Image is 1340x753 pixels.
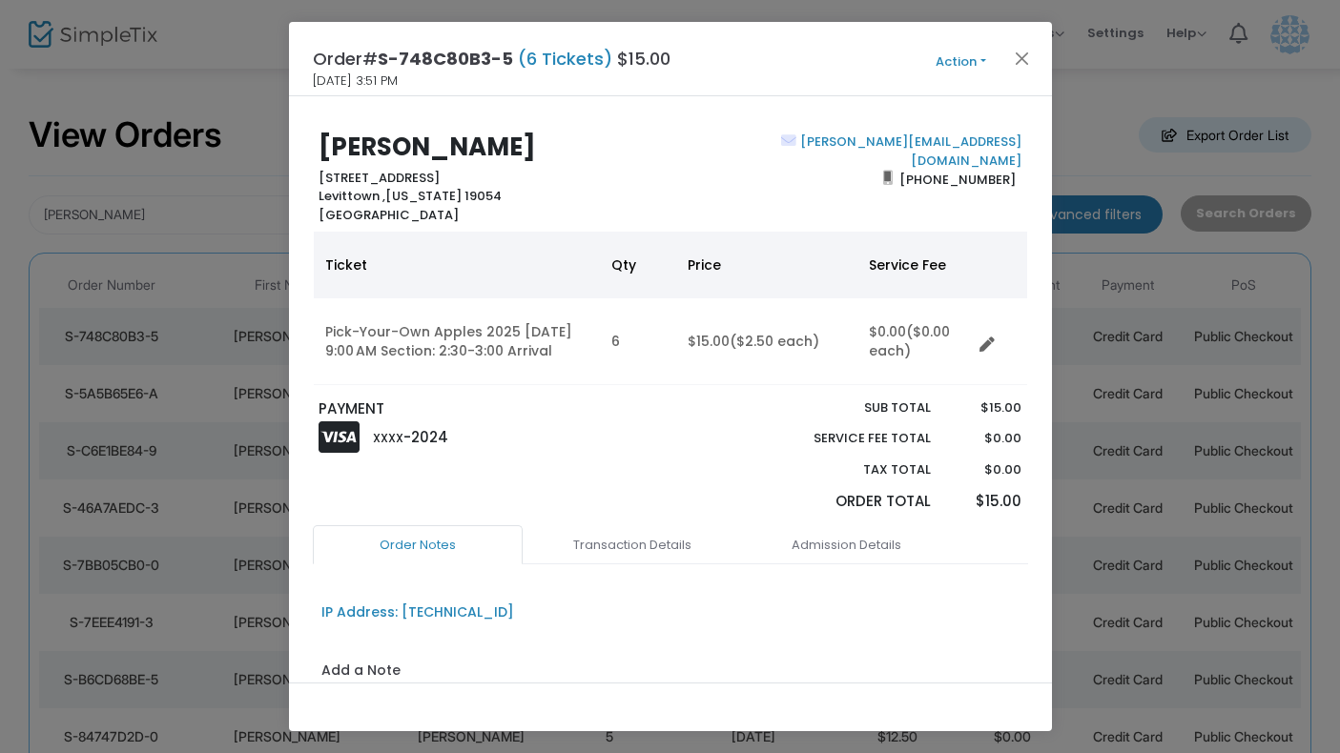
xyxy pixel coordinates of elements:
[857,232,972,298] th: Service Fee
[770,429,932,448] p: Service Fee Total
[319,169,502,224] b: [STREET_ADDRESS] [US_STATE] 19054 [GEOGRAPHIC_DATA]
[904,51,1019,72] button: Action
[314,232,600,298] th: Ticket
[319,187,385,205] span: Levittown ,
[950,398,1021,417] p: $15.00
[676,298,857,385] td: $15.00
[950,460,1021,479] p: $0.00
[373,430,403,446] span: XXXX
[893,164,1021,194] span: [PHONE_NUMBER]
[313,71,398,91] span: [DATE] 3:51 PM
[319,130,536,164] b: [PERSON_NAME]
[378,47,513,71] span: S-748C80B3-5
[950,491,1021,513] p: $15.00
[513,47,617,71] span: (6 Tickets)
[869,322,950,360] span: ($0.00 each)
[314,232,1027,385] div: Data table
[321,661,401,685] label: Add a Note
[321,602,514,622] div: IP Address: [TECHNICAL_ID]
[770,460,932,479] p: Tax Total
[403,427,448,447] span: -2024
[1009,46,1034,71] button: Close
[313,525,523,565] a: Order Notes
[527,525,737,565] a: Transaction Details
[770,398,932,417] p: Sub total
[600,298,676,385] td: 6
[676,232,857,298] th: Price
[313,46,670,71] h4: Order# $15.00
[950,429,1021,448] p: $0.00
[314,298,600,385] td: Pick-Your-Own Apples 2025 [DATE] 9:00 AM Section: 2:30-3:00 Arrival
[796,132,1021,170] a: [PERSON_NAME][EMAIL_ADDRESS][DOMAIN_NAME]
[857,298,972,385] td: $0.00
[742,525,952,565] a: Admission Details
[319,398,661,420] p: PAYMENT
[600,232,676,298] th: Qty
[730,332,819,351] span: ($2.50 each)
[770,491,932,513] p: Order Total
